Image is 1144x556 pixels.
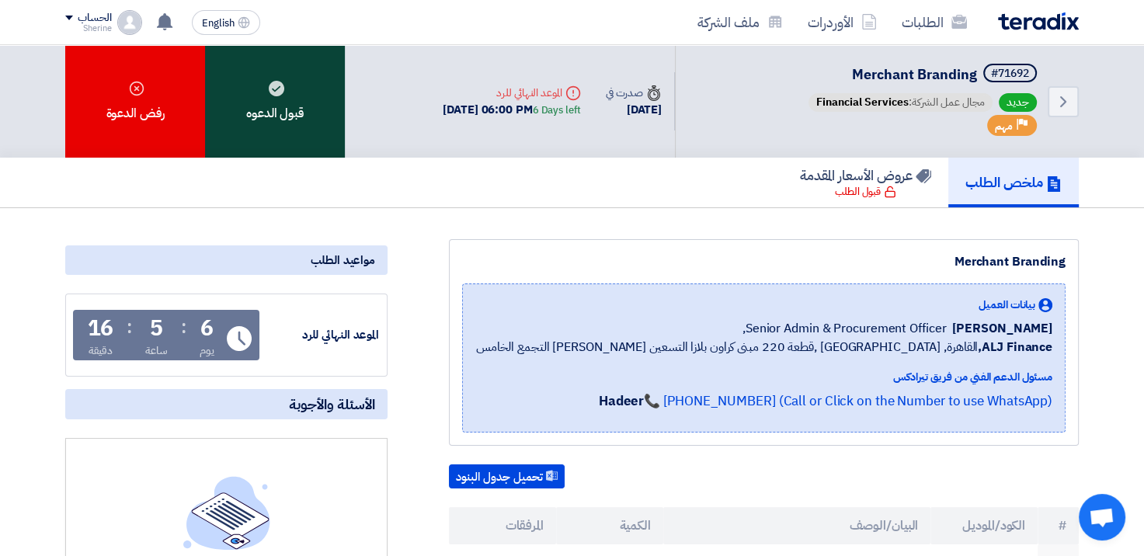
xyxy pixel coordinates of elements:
div: 16 [88,318,114,339]
h5: Merchant Branding [805,64,1040,85]
div: رفض الدعوة [65,45,205,158]
div: 6 [200,318,214,339]
span: Financial Services [816,94,909,110]
div: صدرت في [606,85,662,101]
a: ملف الشركة [685,4,795,40]
th: المرفقات [449,507,556,544]
a: الأوردرات [795,4,889,40]
strong: Hadeer [599,391,644,411]
div: دقيقة [89,342,113,359]
div: مسئول الدعم الفني من فريق تيرادكس [476,369,1052,385]
span: English [202,18,235,29]
img: empty_state_list.svg [183,476,270,549]
span: Merchant Branding [852,64,977,85]
div: قبول الطلب [835,184,896,200]
div: قبول الدعوه [205,45,345,158]
a: ملخص الطلب [948,158,1079,207]
th: # [1038,507,1079,544]
a: الطلبات [889,4,979,40]
div: الحساب [78,12,111,25]
div: Merchant Branding [462,252,1066,271]
th: البيان/الوصف [663,507,931,544]
span: Senior Admin & Procurement Officer, [742,319,947,338]
div: #71692 [991,68,1029,79]
h5: ملخص الطلب [965,173,1062,191]
a: 📞 [PHONE_NUMBER] (Call or Click on the Number to use WhatsApp) [644,391,1052,411]
div: Open chat [1079,494,1125,540]
img: Teradix logo [998,12,1079,30]
div: الموعد النهائي للرد [443,85,580,101]
button: تحميل جدول البنود [449,464,565,489]
b: ALJ Finance, [978,338,1052,356]
div: : [181,313,186,341]
div: 6 Days left [533,103,581,118]
span: جديد [999,93,1037,112]
span: بيانات العميل [979,297,1035,313]
a: عروض الأسعار المقدمة قبول الطلب [783,158,948,207]
div: : [127,313,132,341]
div: [DATE] 06:00 PM [443,101,580,119]
span: القاهرة, [GEOGRAPHIC_DATA] ,قطعة 220 مبنى كراون بلازا التسعين [PERSON_NAME] التجمع الخامس [476,338,1052,356]
th: الكود/الموديل [930,507,1038,544]
h5: عروض الأسعار المقدمة [800,166,931,184]
div: يوم [200,342,214,359]
button: English [192,10,260,35]
span: مهم [995,119,1013,134]
img: profile_test.png [117,10,142,35]
div: الموعد النهائي للرد [263,326,379,344]
span: الأسئلة والأجوبة [289,395,375,413]
div: Sherine [65,24,111,33]
span: [PERSON_NAME] [952,319,1052,338]
div: [DATE] [606,101,662,119]
div: مواعيد الطلب [65,245,388,275]
span: مجال عمل الشركة: [808,93,993,112]
div: ساعة [145,342,168,359]
div: 5 [150,318,163,339]
th: الكمية [556,507,663,544]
